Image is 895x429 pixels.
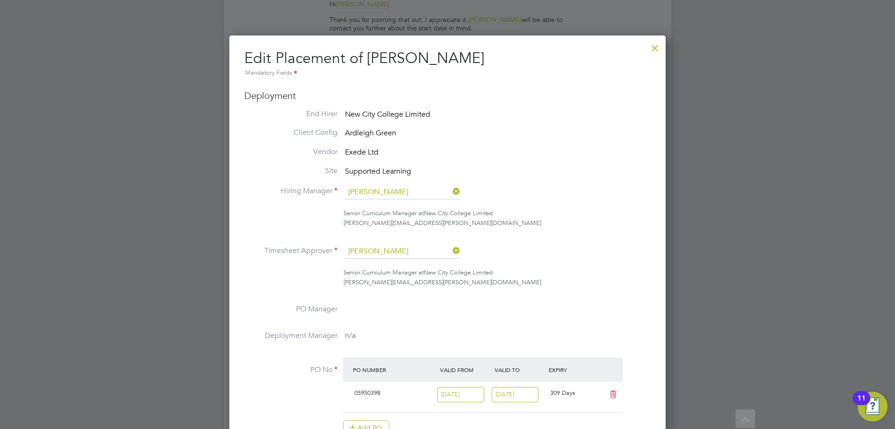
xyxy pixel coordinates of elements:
button: Open Resource Center, 11 new notifications [858,392,888,422]
span: Senior Curriculum Manager at [344,209,424,217]
label: Site [244,166,337,176]
span: Supported Learning [345,167,411,176]
label: End Hirer [244,109,337,119]
label: PO Manager [244,304,337,314]
label: Timesheet Approver [244,246,337,256]
label: Vendor [244,147,337,157]
div: 11 [857,398,866,410]
label: Deployment Manager [244,331,337,341]
span: New City College Limited [424,268,493,276]
span: Ardleigh Green [345,129,396,138]
div: [PERSON_NAME][EMAIL_ADDRESS][PERSON_NAME][DOMAIN_NAME] [344,218,651,228]
span: 05950398 [354,389,380,397]
span: New City College Limited [424,209,493,217]
label: Hiring Manager [244,186,337,196]
span: 309 Days [550,389,575,397]
input: Select one [492,387,539,402]
div: Mandatory Fields [244,68,651,78]
label: Client Config [244,128,337,138]
div: Expiry [546,361,601,378]
div: Valid From [438,361,492,378]
span: [PERSON_NAME][EMAIL_ADDRESS][PERSON_NAME][DOMAIN_NAME] [344,278,541,286]
input: Search for... [345,245,460,259]
span: Edit Placement of [PERSON_NAME] [244,49,484,67]
label: PO No [244,365,337,375]
span: Senior Curriculum Manager at [344,268,424,276]
div: Valid To [492,361,547,378]
input: Select one [437,387,484,402]
span: New City College Limited [345,110,430,119]
input: Search for... [345,185,460,199]
span: n/a [345,331,356,340]
h3: Deployment [244,90,651,102]
span: Exede Ltd [345,148,379,157]
div: PO Number [351,361,438,378]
